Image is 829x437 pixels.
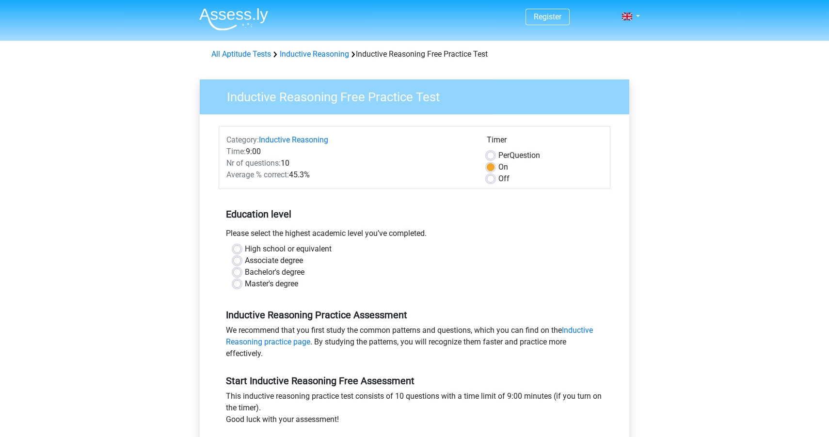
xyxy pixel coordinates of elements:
span: Category: [226,135,259,144]
span: Per [498,151,510,160]
span: Time: [226,147,246,156]
span: Average % correct: [226,170,289,179]
div: 45.3% [219,169,479,181]
div: Inductive Reasoning Free Practice Test [207,48,622,60]
a: Register [534,12,561,21]
span: Nr of questions: [226,158,281,168]
label: Question [498,150,540,161]
label: Associate degree [245,255,303,266]
label: High school or equivalent [245,243,332,255]
h5: Education level [226,204,603,224]
a: Inductive Reasoning [280,49,349,59]
a: Inductive Reasoning [259,135,328,144]
h3: Inductive Reasoning Free Practice Test [215,86,622,105]
label: On [498,161,508,173]
div: This inductive reasoning practice test consists of 10 questions with a time limit of 9:00 minutes... [219,390,610,429]
img: Assessly [199,8,268,31]
div: Please select the highest academic level you’ve completed. [219,228,610,243]
div: 9:00 [219,146,479,157]
div: Timer [487,134,603,150]
h5: Start Inductive Reasoning Free Assessment [226,375,603,387]
div: We recommend that you first study the common patterns and questions, which you can find on the . ... [219,325,610,363]
label: Off [498,173,510,185]
label: Master's degree [245,278,298,290]
div: 10 [219,157,479,169]
label: Bachelor's degree [245,266,304,278]
h5: Inductive Reasoning Practice Assessment [226,309,603,321]
a: All Aptitude Tests [211,49,271,59]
